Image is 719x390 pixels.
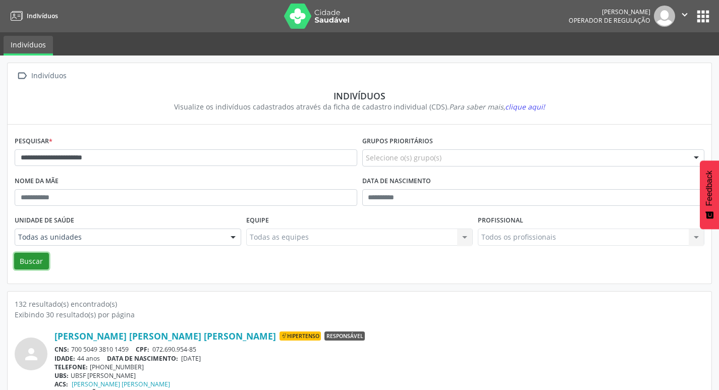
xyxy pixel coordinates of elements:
label: Equipe [246,213,269,229]
a: [PERSON_NAME] [PERSON_NAME] [PERSON_NAME] [54,330,276,342]
div: Indivíduos [22,90,697,101]
a: Indivíduos [4,36,53,55]
span: Responsável [324,331,365,341]
button: apps [694,8,712,25]
label: Unidade de saúde [15,213,74,229]
a:  Indivíduos [15,69,68,83]
span: UBS: [54,371,69,380]
i:  [679,9,690,20]
div: 44 anos [54,354,704,363]
span: Selecione o(s) grupo(s) [366,152,441,163]
div: Visualize os indivíduos cadastrados através da ficha de cadastro individual (CDS). [22,101,697,112]
button: Feedback - Mostrar pesquisa [700,160,719,229]
i: Para saber mais, [449,102,545,112]
label: Nome da mãe [15,174,59,189]
a: [PERSON_NAME] [PERSON_NAME] [72,380,170,388]
span: Todas as unidades [18,232,220,242]
span: Hipertenso [280,331,321,341]
span: CPF: [136,345,149,354]
button:  [675,6,694,27]
span: ACS: [54,380,68,388]
div: UBSF [PERSON_NAME] [54,371,704,380]
span: TELEFONE: [54,363,88,371]
span: CNS: [54,345,69,354]
span: [DATE] [181,354,201,363]
span: Feedback [705,171,714,206]
label: Pesquisar [15,134,52,149]
div: Indivíduos [29,69,68,83]
div: 132 resultado(s) encontrado(s) [15,299,704,309]
div: [PHONE_NUMBER] [54,363,704,371]
span: Operador de regulação [569,16,650,25]
span: DATA DE NASCIMENTO: [107,354,178,363]
img: img [654,6,675,27]
i: person [22,345,40,363]
span: Indivíduos [27,12,58,20]
label: Data de nascimento [362,174,431,189]
span: IDADE: [54,354,75,363]
label: Profissional [478,213,523,229]
label: Grupos prioritários [362,134,433,149]
span: clique aqui! [505,102,545,112]
div: 700 5049 3810 1459 [54,345,704,354]
button: Buscar [14,253,49,270]
div: [PERSON_NAME] [569,8,650,16]
a: Indivíduos [7,8,58,24]
i:  [15,69,29,83]
div: Exibindo 30 resultado(s) por página [15,309,704,320]
span: 072.690.954-85 [152,345,196,354]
